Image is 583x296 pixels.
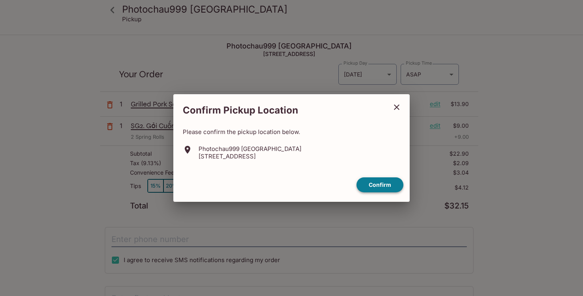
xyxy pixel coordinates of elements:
[183,128,400,136] p: Please confirm the pickup location below.
[173,101,387,120] h2: Confirm Pickup Location
[199,145,301,153] p: Photochau999 [GEOGRAPHIC_DATA]
[199,153,301,160] p: [STREET_ADDRESS]
[387,97,407,117] button: close
[356,177,403,193] button: confirm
